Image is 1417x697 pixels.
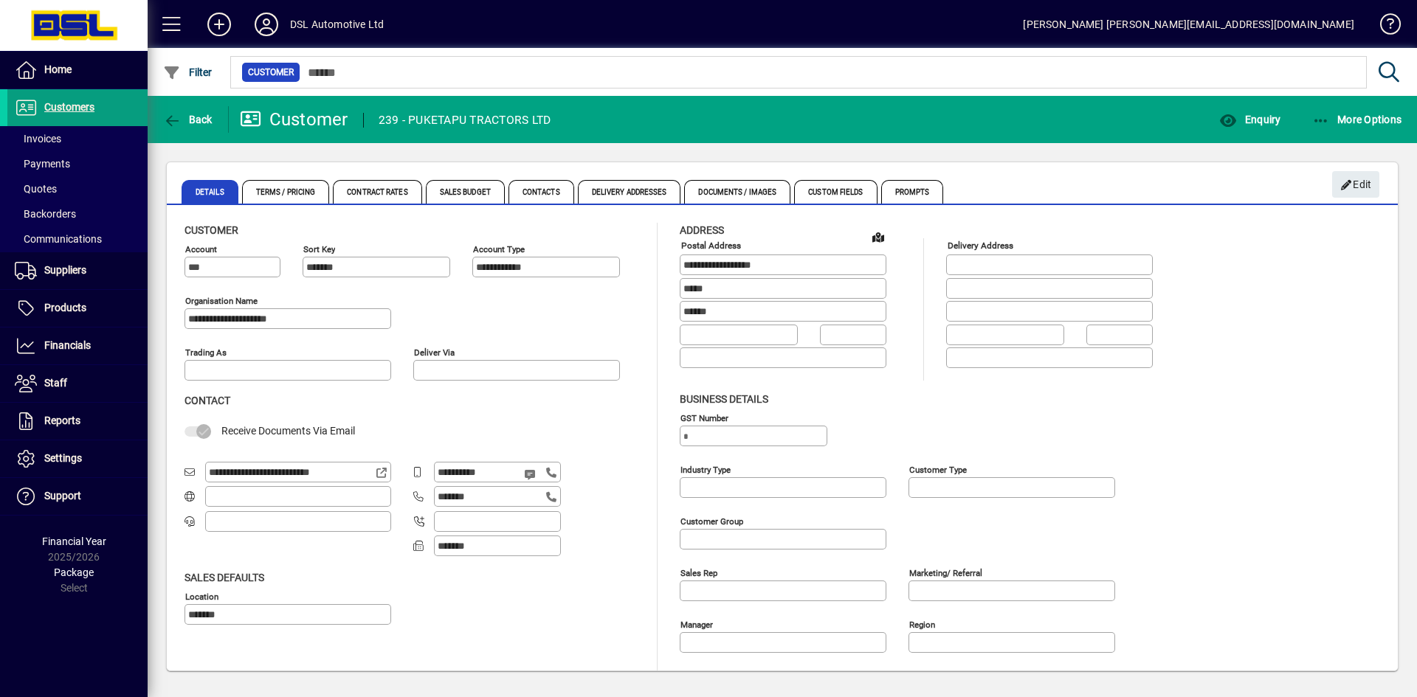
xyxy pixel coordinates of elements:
a: Payments [7,151,148,176]
button: More Options [1309,106,1406,133]
span: Customer [185,224,238,236]
a: Quotes [7,176,148,201]
mat-label: Sales rep [680,567,717,578]
span: Support [44,490,81,502]
span: Sales defaults [185,572,264,583]
span: Edit [1340,173,1372,197]
a: Invoices [7,126,148,151]
button: Edit [1332,171,1379,198]
button: Enquiry [1216,106,1284,133]
a: Staff [7,365,148,402]
mat-label: Region [909,619,935,629]
mat-label: Customer type [909,464,967,474]
a: Products [7,290,148,327]
a: Financials [7,327,148,364]
mat-label: Marketing/ Referral [909,567,982,578]
button: Back [159,106,216,133]
button: Filter [159,59,216,86]
span: Customers [44,101,94,113]
mat-label: Account [185,244,217,254]
div: [PERSON_NAME] [PERSON_NAME][EMAIL_ADDRESS][DOMAIN_NAME] [1023,13,1354,36]
span: Sales Budget [426,180,505,204]
mat-label: Trading as [185,347,227,358]
div: 239 - PUKETAPU TRACTORS LTD [379,108,551,132]
span: Staff [44,377,67,389]
a: Support [7,478,148,515]
a: Home [7,52,148,89]
a: Communications [7,226,148,252]
span: Invoices [15,133,61,145]
a: Suppliers [7,252,148,289]
a: Settings [7,440,148,477]
span: Communications [15,233,102,245]
span: Customer [248,65,294,80]
span: Address [680,224,724,236]
span: Payments [15,158,70,170]
span: Financial Year [42,535,106,547]
span: Reports [44,415,80,426]
app-page-header-button: Back [148,106,229,133]
span: Delivery Addresses [578,180,681,204]
span: More Options [1312,114,1402,125]
span: Business details [680,393,768,405]
span: Details [182,180,238,204]
span: Contacts [508,180,574,204]
span: Contract Rates [333,180,421,204]
mat-label: Deliver via [414,347,455,358]
mat-label: Manager [680,619,713,629]
span: Home [44,63,72,75]
span: Terms / Pricing [242,180,330,204]
span: Receive Documents Via Email [221,425,355,437]
div: DSL Automotive Ltd [290,13,384,36]
span: Documents / Images [684,180,790,204]
mat-label: Organisation name [185,296,258,306]
span: Back [163,114,213,125]
span: Backorders [15,208,76,220]
span: Products [44,302,86,313]
div: Customer [240,108,348,131]
a: Reports [7,403,148,440]
span: Enquiry [1219,114,1280,125]
mat-label: Location [185,591,218,601]
button: Send SMS [514,457,549,492]
button: Profile [243,11,290,38]
span: Custom Fields [794,180,877,204]
span: Filter [163,66,213,78]
mat-label: Customer group [680,516,743,526]
span: Prompts [881,180,944,204]
button: Add [196,11,243,38]
span: Settings [44,452,82,464]
span: Package [54,566,94,578]
a: Backorders [7,201,148,226]
mat-label: Sort key [303,244,335,254]
span: Financials [44,339,91,351]
span: Quotes [15,183,57,195]
span: Contact [185,395,230,406]
mat-label: Account Type [473,244,525,254]
span: Suppliers [44,264,86,276]
a: Knowledge Base [1369,3,1399,51]
mat-label: Industry type [680,464,731,474]
mat-label: GST Number [680,412,728,423]
a: View on map [866,225,890,249]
